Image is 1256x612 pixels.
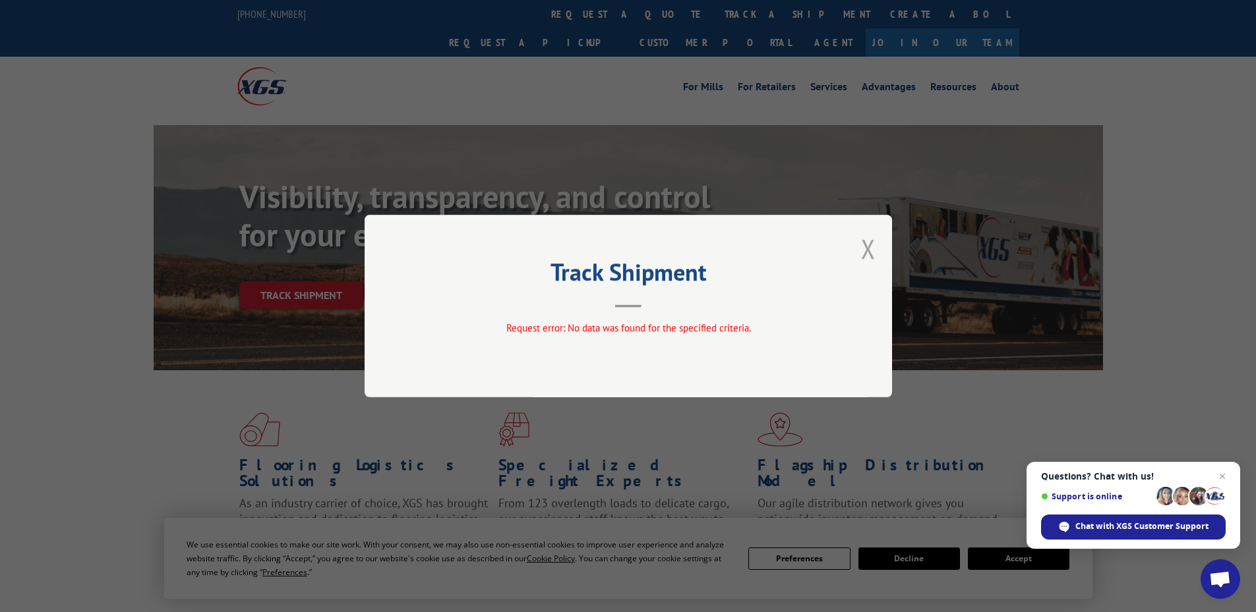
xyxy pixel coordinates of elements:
[861,231,876,266] button: Close modal
[1041,491,1152,501] span: Support is online
[1075,520,1209,532] span: Chat with XGS Customer Support
[1041,515,1226,540] span: Chat with XGS Customer Support
[1201,559,1240,599] a: Open chat
[506,321,750,334] span: Request error: No data was found for the specified criteria.
[1041,471,1226,482] span: Questions? Chat with us!
[431,263,826,288] h2: Track Shipment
